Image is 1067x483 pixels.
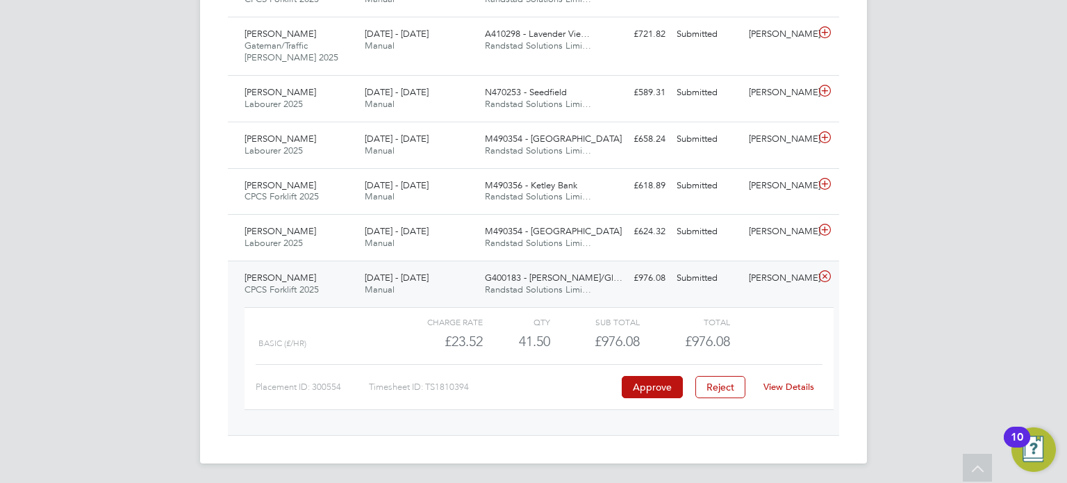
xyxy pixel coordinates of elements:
span: M490354 - [GEOGRAPHIC_DATA] [485,133,622,145]
span: G400183 - [PERSON_NAME]/Gl… [485,272,622,284]
span: [DATE] - [DATE] [365,225,429,237]
div: Sub Total [550,313,640,330]
span: [DATE] - [DATE] [365,86,429,98]
span: Randstad Solutions Limi… [485,98,591,110]
div: 10 [1011,437,1023,455]
span: Labourer 2025 [245,237,303,249]
div: 41.50 [483,330,550,353]
button: Approve [622,376,683,398]
span: Randstad Solutions Limi… [485,237,591,249]
div: Submitted [671,174,743,197]
span: CPCS Forklift 2025 [245,190,319,202]
div: £589.31 [599,81,671,104]
span: Randstad Solutions Limi… [485,284,591,295]
span: [DATE] - [DATE] [365,133,429,145]
div: [PERSON_NAME] [743,81,816,104]
button: Reject [695,376,745,398]
span: £976.08 [685,333,730,350]
div: £624.32 [599,220,671,243]
div: Submitted [671,128,743,151]
div: QTY [483,313,550,330]
div: Total [640,313,729,330]
span: [DATE] - [DATE] [365,272,429,284]
span: [PERSON_NAME] [245,179,316,191]
span: M490356 - Ketley Bank [485,179,577,191]
span: [PERSON_NAME] [245,86,316,98]
span: [DATE] - [DATE] [365,179,429,191]
span: Randstad Solutions Limi… [485,190,591,202]
div: Placement ID: 300554 [256,376,369,398]
div: Submitted [671,81,743,104]
div: [PERSON_NAME] [743,174,816,197]
div: £976.08 [599,267,671,290]
span: CPCS Forklift 2025 [245,284,319,295]
span: [DATE] - [DATE] [365,28,429,40]
div: [PERSON_NAME] [743,23,816,46]
span: N470253 - Seedfield [485,86,567,98]
div: Timesheet ID: TS1810394 [369,376,618,398]
span: Manual [365,190,395,202]
span: Labourer 2025 [245,145,303,156]
span: Manual [365,284,395,295]
span: Labourer 2025 [245,98,303,110]
span: [PERSON_NAME] [245,225,316,237]
a: View Details [763,381,814,393]
span: Basic (£/HR) [258,338,306,348]
span: Manual [365,40,395,51]
span: Randstad Solutions Limi… [485,145,591,156]
span: [PERSON_NAME] [245,272,316,284]
div: Submitted [671,23,743,46]
div: £23.52 [393,330,483,353]
span: Randstad Solutions Limi… [485,40,591,51]
span: M490354 - [GEOGRAPHIC_DATA] [485,225,622,237]
div: £976.08 [550,330,640,353]
span: Gateman/Traffic [PERSON_NAME] 2025 [245,40,338,63]
span: [PERSON_NAME] [245,133,316,145]
div: [PERSON_NAME] [743,128,816,151]
div: [PERSON_NAME] [743,220,816,243]
div: Charge rate [393,313,483,330]
div: £658.24 [599,128,671,151]
div: Submitted [671,220,743,243]
span: A410298 - Lavender Vie… [485,28,590,40]
span: Manual [365,98,395,110]
span: Manual [365,237,395,249]
div: Submitted [671,267,743,290]
button: Open Resource Center, 10 new notifications [1011,427,1056,472]
div: £618.89 [599,174,671,197]
span: Manual [365,145,395,156]
span: [PERSON_NAME] [245,28,316,40]
div: £721.82 [599,23,671,46]
div: [PERSON_NAME] [743,267,816,290]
